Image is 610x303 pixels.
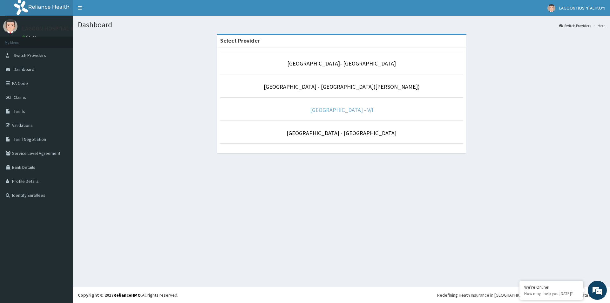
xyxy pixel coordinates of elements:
img: User Image [547,4,555,12]
img: User Image [3,19,17,33]
span: LAGOON HOSPITAL IKOYI [559,5,605,11]
li: Here [592,23,605,28]
span: Tariff Negotiation [14,136,46,142]
span: Tariffs [14,108,25,114]
div: We're Online! [524,284,578,290]
div: Redefining Heath Insurance in [GEOGRAPHIC_DATA] using Telemedicine and Data Science! [437,292,605,298]
p: LAGOON HOSPITAL IKOYI [22,26,84,31]
h1: Dashboard [78,21,605,29]
span: Claims [14,94,26,100]
span: Switch Providers [14,52,46,58]
a: Online [22,35,37,39]
a: [GEOGRAPHIC_DATA] - [GEOGRAPHIC_DATA]([PERSON_NAME]) [264,83,420,90]
strong: Copyright © 2017 . [78,292,142,298]
a: [GEOGRAPHIC_DATA] - V/I [310,106,373,114]
a: RelianceHMO [113,292,141,298]
a: Switch Providers [559,23,591,28]
span: Dashboard [14,66,34,72]
a: [GEOGRAPHIC_DATA] - [GEOGRAPHIC_DATA] [287,129,396,137]
p: How may I help you today? [524,291,578,296]
strong: Select Provider [220,37,260,44]
a: [GEOGRAPHIC_DATA]- [GEOGRAPHIC_DATA] [287,60,396,67]
footer: All rights reserved. [73,287,610,303]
